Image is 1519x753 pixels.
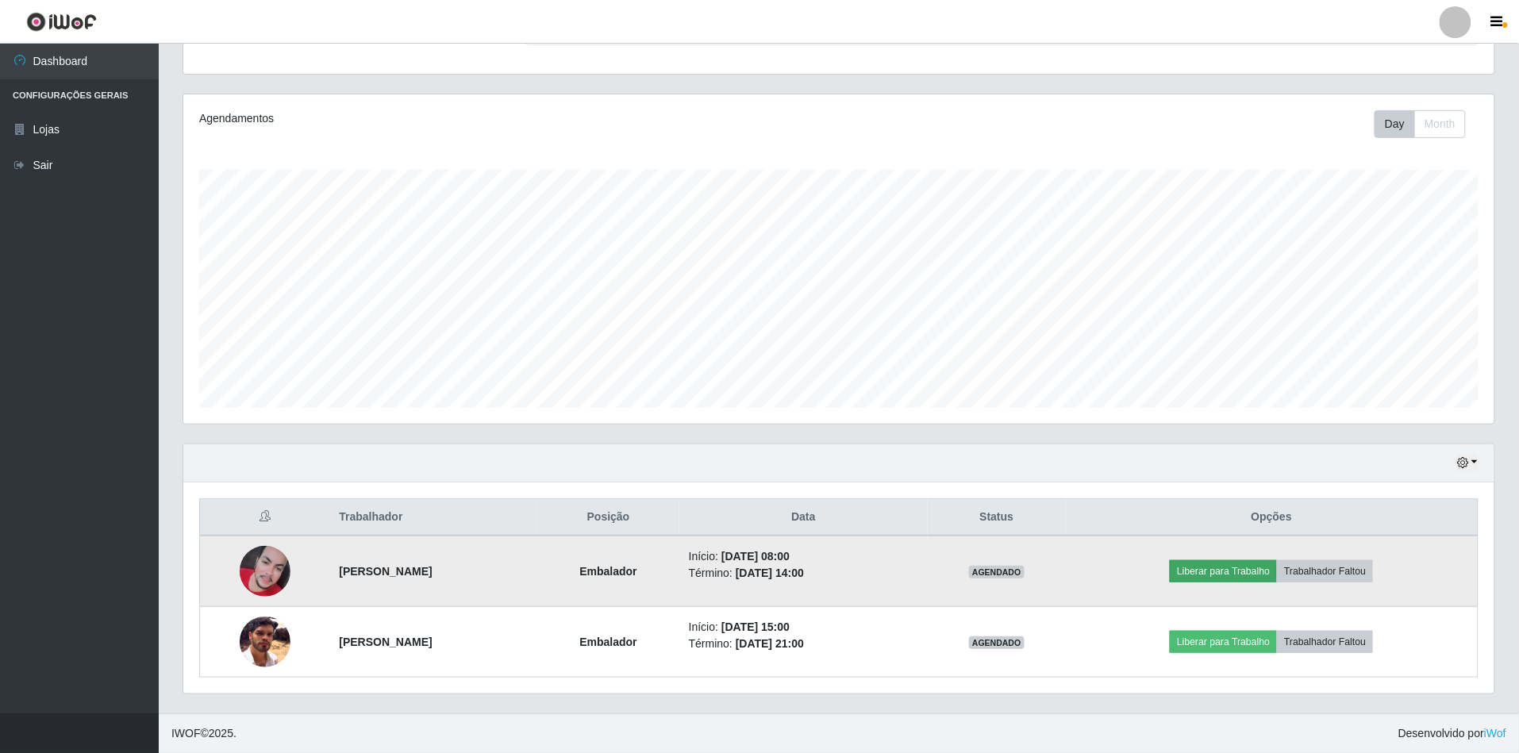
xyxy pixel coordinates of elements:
[721,620,790,633] time: [DATE] 15:00
[1375,110,1479,138] div: Toolbar with button groups
[1066,499,1479,536] th: Opções
[329,499,537,536] th: Trabalhador
[1398,725,1506,742] span: Desenvolvido por
[1170,560,1277,582] button: Liberar para Trabalho
[1414,110,1466,138] button: Month
[689,565,918,582] li: Término:
[1484,727,1506,740] a: iWof
[1375,110,1466,138] div: First group
[579,636,636,648] strong: Embalador
[1277,560,1373,582] button: Trabalhador Faltou
[171,727,201,740] span: IWOF
[537,499,679,536] th: Posição
[689,619,918,636] li: Início:
[26,12,97,32] img: CoreUI Logo
[721,550,790,563] time: [DATE] 08:00
[1170,631,1277,653] button: Liberar para Trabalho
[689,548,918,565] li: Início:
[736,637,804,650] time: [DATE] 21:00
[240,546,290,597] img: 1735296854752.jpeg
[1277,631,1373,653] button: Trabalhador Faltou
[689,636,918,652] li: Término:
[339,565,432,578] strong: [PERSON_NAME]
[736,567,804,579] time: [DATE] 14:00
[928,499,1065,536] th: Status
[579,565,636,578] strong: Embalador
[969,566,1025,578] span: AGENDADO
[679,499,928,536] th: Data
[240,617,290,667] img: 1734717801679.jpeg
[969,636,1025,649] span: AGENDADO
[1375,110,1415,138] button: Day
[199,110,718,127] div: Agendamentos
[339,636,432,648] strong: [PERSON_NAME]
[171,725,237,742] span: © 2025 .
